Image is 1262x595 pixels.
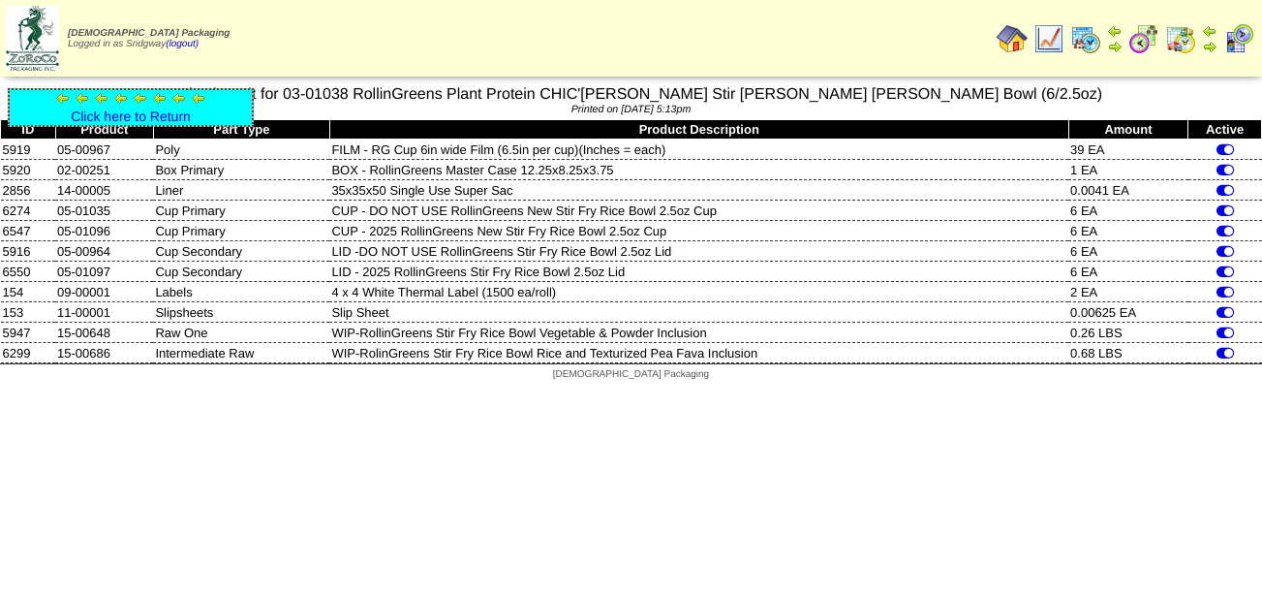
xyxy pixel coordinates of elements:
td: CUP - DO NOT USE RollinGreens New Stir Fry Rice Bowl 2.5oz Cup [329,201,1068,221]
td: 05-01035 [55,201,153,221]
td: BOX - RollinGreens Master Case 12.25x8.25x3.75 [329,160,1068,180]
td: 11-00001 [55,302,153,323]
td: Poly [153,140,329,160]
th: Product Description [329,120,1068,140]
td: 1 EA [1068,160,1188,180]
img: arrowleft.gif [113,90,129,106]
img: arrowleft.gif [133,90,148,106]
td: 05-01097 [55,262,153,282]
td: LID -DO NOT USE RollinGreens Stir Fry Rice Bowl 2.5oz Lid [329,241,1068,262]
td: 6299 [1,343,56,363]
td: 6 EA [1068,241,1188,262]
td: 5916 [1,241,56,262]
img: arrowright.gif [1202,39,1217,54]
td: 2 EA [1068,282,1188,302]
td: 6 EA [1068,221,1188,241]
td: FILM - RG Cup 6in wide Film (6.5in per cup)(Inches = each) [329,140,1068,160]
th: Product [55,120,153,140]
img: zoroco-logo-small.webp [6,6,59,71]
td: 5920 [1,160,56,180]
td: 09-00001 [55,282,153,302]
td: 35x35x50 Single Use Super Sac [329,180,1068,201]
img: calendarinout.gif [1165,23,1196,54]
td: CUP - 2025 RollinGreens New Stir Fry Rice Bowl 2.5oz Cup [329,221,1068,241]
td: 05-00967 [55,140,153,160]
td: 2856 [1,180,56,201]
img: arrowleft.gif [94,90,109,106]
td: 5919 [1,140,56,160]
td: WIP-RolinGreens Stir Fry Rice Bowl Rice and Texturized Pea Fava Inclusion [329,343,1068,363]
img: arrowleft.gif [152,90,168,106]
td: 02-00251 [55,160,153,180]
td: 6 EA [1068,262,1188,282]
td: Cup Primary [153,221,329,241]
td: 6547 [1,221,56,241]
img: arrowleft.gif [1107,23,1123,39]
td: LID - 2025 RollinGreens Stir Fry Rice Bowl 2.5oz Lid [329,262,1068,282]
td: 6550 [1,262,56,282]
th: Active [1188,120,1262,140]
td: 39 EA [1068,140,1188,160]
td: 0.68 LBS [1068,343,1188,363]
td: 154 [1,282,56,302]
span: [DEMOGRAPHIC_DATA] Packaging [553,369,709,380]
th: Amount [1068,120,1188,140]
td: Cup Primary [153,201,329,221]
td: 05-00964 [55,241,153,262]
img: arrowleft.gif [55,90,71,106]
td: Liner [153,180,329,201]
th: Part Type [153,120,329,140]
td: 4 x 4 White Thermal Label (1500 ea/roll) [329,282,1068,302]
td: 0.26 LBS [1068,323,1188,343]
td: Slipsheets [153,302,329,323]
img: arrowright.gif [1107,39,1123,54]
td: 6274 [1,201,56,221]
img: home.gif [997,23,1028,54]
td: 5947 [1,323,56,343]
td: Box Primary [153,160,329,180]
td: 153 [1,302,56,323]
td: Intermediate Raw [153,343,329,363]
a: (logout) [166,39,199,49]
th: ID [1,120,56,140]
td: Cup Secondary [153,262,329,282]
td: WIP-RollinGreens Stir Fry Rice Bowl Vegetable & Powder Inclusion [329,323,1068,343]
td: 0.00625 EA [1068,302,1188,323]
td: 6 EA [1068,201,1188,221]
td: Slip Sheet [329,302,1068,323]
img: arrowleft.gif [171,90,187,106]
img: calendarblend.gif [1128,23,1159,54]
td: 0.0041 EA [1068,180,1188,201]
img: calendarprod.gif [1070,23,1101,54]
span: Logged in as Sridgway [68,28,230,49]
a: Click here to Return [71,109,191,124]
td: Labels [153,282,329,302]
img: calendarcustomer.gif [1223,23,1254,54]
td: 15-00648 [55,323,153,343]
img: arrowleft.gif [75,90,90,106]
img: arrowleft.gif [191,90,206,106]
td: Raw One [153,323,329,343]
span: [DEMOGRAPHIC_DATA] Packaging [68,28,230,39]
td: Cup Secondary [153,241,329,262]
td: 14-00005 [55,180,153,201]
td: 15-00686 [55,343,153,363]
img: arrowleft.gif [1202,23,1217,39]
td: 05-01096 [55,221,153,241]
img: line_graph.gif [1033,23,1064,54]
